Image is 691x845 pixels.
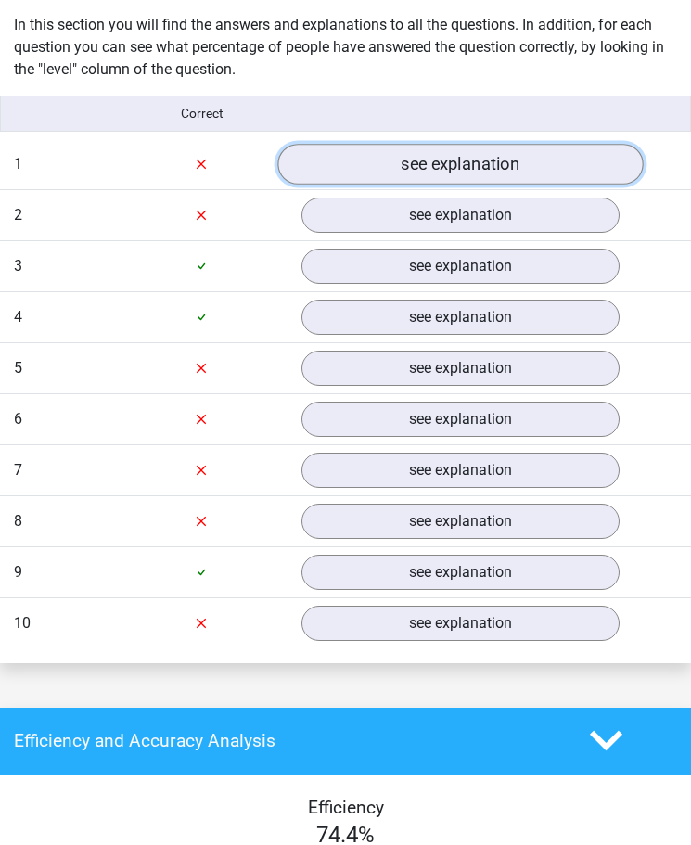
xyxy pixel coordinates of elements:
a: see explanation [301,300,620,335]
a: see explanation [301,555,620,590]
div: Correct [116,104,288,123]
span: 6 [14,410,22,428]
a: see explanation [301,402,620,437]
span: 3 [14,257,22,275]
a: see explanation [278,144,644,185]
a: see explanation [301,249,620,284]
span: 2 [14,206,22,224]
span: 10 [14,614,31,632]
span: 7 [14,461,22,479]
span: 5 [14,359,22,377]
h4: Efficiency and Accuracy Analysis [14,730,562,751]
a: see explanation [301,351,620,386]
a: see explanation [301,198,620,233]
h4: Efficiency [14,797,677,818]
a: see explanation [301,504,620,539]
span: 8 [14,512,22,530]
a: see explanation [301,453,620,488]
a: see explanation [301,606,620,641]
span: 4 [14,308,22,326]
span: 9 [14,563,22,581]
span: 1 [14,155,22,173]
